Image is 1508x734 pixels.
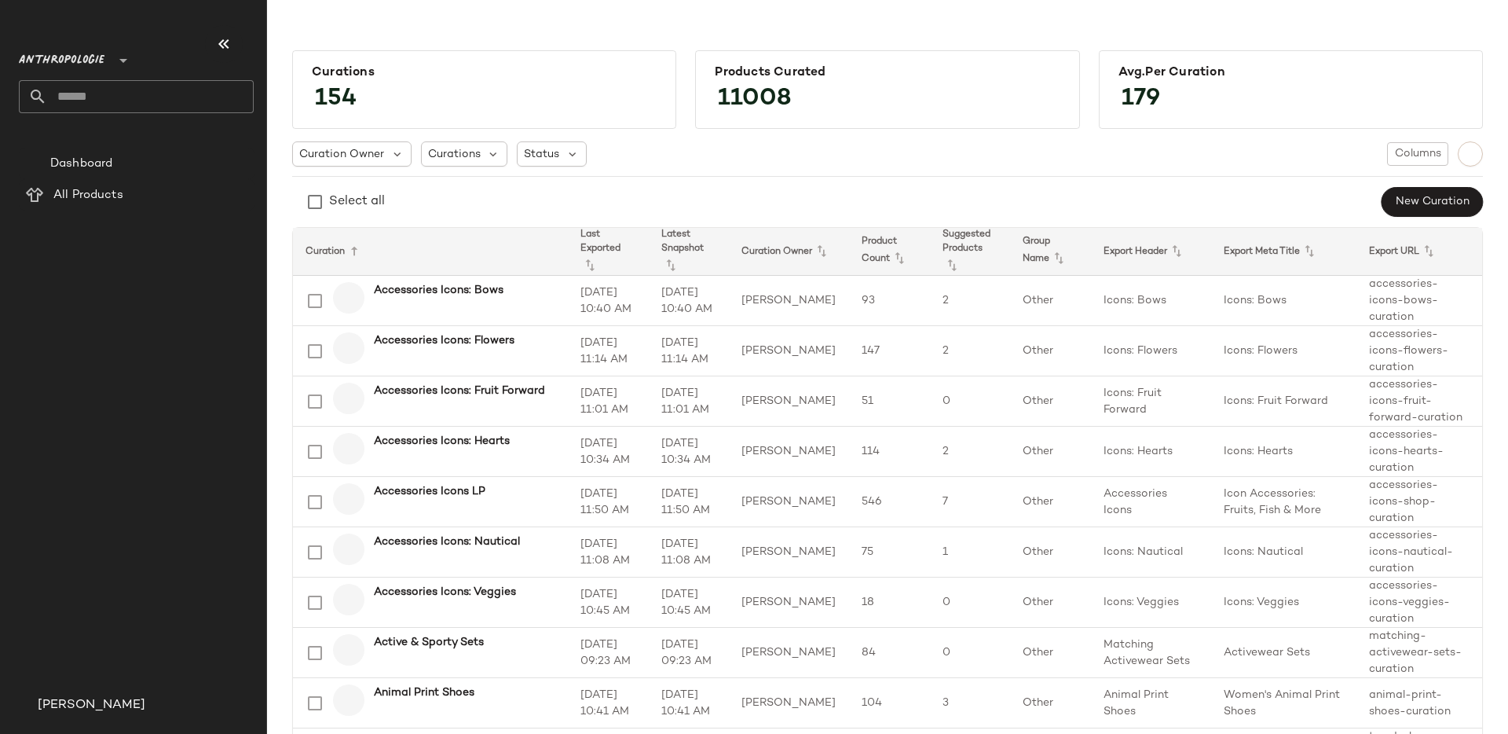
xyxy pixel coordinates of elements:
td: Icons: Flowers [1211,326,1356,376]
td: 147 [849,326,930,376]
div: Select all [329,193,385,211]
td: Other [1010,628,1091,678]
td: 75 [849,527,930,578]
td: [DATE] 10:34 AM [568,427,649,477]
td: [PERSON_NAME] [729,578,849,628]
td: Other [1010,326,1091,376]
div: Curations [312,65,657,80]
td: [PERSON_NAME] [729,527,849,578]
td: [DATE] 11:08 AM [649,527,730,578]
td: [PERSON_NAME] [729,628,849,678]
td: [DATE] 10:40 AM [649,276,730,326]
td: Other [1010,427,1091,477]
b: Active & Sporty Sets [374,634,484,651]
td: 114 [849,427,930,477]
b: Accessories Icons LP [374,483,485,500]
b: Accessories Icons: Flowers [374,332,514,349]
td: animal-print-shoes-curation [1356,678,1482,728]
td: [DATE] 10:41 AM [649,678,730,728]
td: 1 [930,527,1011,578]
b: Animal Print Shoes [374,684,474,701]
th: Suggested Products [930,228,1011,276]
span: Dashboard [50,155,112,173]
td: Icons: Veggies [1091,578,1211,628]
td: 0 [930,578,1011,628]
td: Women's Animal Print Shoes [1211,678,1356,728]
span: Curation Owner [299,146,384,163]
td: accessories-icons-nautical-curation [1356,527,1482,578]
span: Curations [428,146,481,163]
th: Group Name [1010,228,1091,276]
td: accessories-icons-shop-curation [1356,477,1482,527]
td: matching-activewear-sets-curation [1356,628,1482,678]
td: [DATE] 10:40 AM [568,276,649,326]
td: accessories-icons-veggies-curation [1356,578,1482,628]
td: [DATE] 10:45 AM [568,578,649,628]
b: Accessories Icons: Nautical [374,534,520,550]
th: Last Exported [568,228,649,276]
td: [PERSON_NAME] [729,427,849,477]
td: [PERSON_NAME] [729,477,849,527]
td: [DATE] 11:14 AM [568,326,649,376]
td: Icons: Fruit Forward [1211,376,1356,427]
div: Avg.per Curation [1118,65,1463,80]
td: 2 [930,427,1011,477]
td: Other [1010,376,1091,427]
td: [DATE] 11:08 AM [568,527,649,578]
td: Icons: Nautical [1211,527,1356,578]
td: Icons: Bows [1211,276,1356,326]
td: Icons: Bows [1091,276,1211,326]
span: 179 [1106,71,1176,127]
td: 3 [930,678,1011,728]
td: accessories-icons-hearts-curation [1356,427,1482,477]
td: 0 [930,628,1011,678]
span: New Curation [1395,196,1470,208]
td: [DATE] 09:23 AM [649,628,730,678]
div: Products Curated [715,65,1060,80]
td: Icons: Hearts [1091,427,1211,477]
td: [DATE] 11:14 AM [649,326,730,376]
span: Columns [1394,148,1441,160]
td: Other [1010,477,1091,527]
td: Other [1010,578,1091,628]
th: Curation [293,228,568,276]
td: Other [1010,276,1091,326]
td: [DATE] 10:45 AM [649,578,730,628]
span: Anthropologie [19,42,104,71]
td: [DATE] 11:01 AM [568,376,649,427]
span: 11008 [702,71,807,127]
td: Accessories Icons [1091,477,1211,527]
td: [PERSON_NAME] [729,376,849,427]
td: accessories-icons-flowers-curation [1356,326,1482,376]
td: [DATE] 11:01 AM [649,376,730,427]
td: 2 [930,276,1011,326]
td: [PERSON_NAME] [729,276,849,326]
td: [DATE] 11:50 AM [568,477,649,527]
td: Other [1010,678,1091,728]
td: [DATE] 09:23 AM [568,628,649,678]
b: Accessories Icons: Fruit Forward [374,383,545,399]
span: Status [524,146,559,163]
td: [DATE] 10:41 AM [568,678,649,728]
th: Export Header [1091,228,1211,276]
td: 18 [849,578,930,628]
td: [DATE] 11:50 AM [649,477,730,527]
td: [DATE] 10:34 AM [649,427,730,477]
td: 84 [849,628,930,678]
td: Icons: Hearts [1211,427,1356,477]
button: Columns [1387,142,1448,166]
td: Icons: Flowers [1091,326,1211,376]
td: 0 [930,376,1011,427]
td: Animal Print Shoes [1091,678,1211,728]
td: 546 [849,477,930,527]
td: 104 [849,678,930,728]
td: Icons: Nautical [1091,527,1211,578]
td: Icon Accessories: Fruits, Fish & More [1211,477,1356,527]
td: 2 [930,326,1011,376]
th: Export Meta Title [1211,228,1356,276]
td: accessories-icons-fruit-forward-curation [1356,376,1482,427]
b: Accessories Icons: Hearts [374,433,510,450]
td: 93 [849,276,930,326]
th: Latest Snapshot [649,228,730,276]
td: [PERSON_NAME] [729,678,849,728]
